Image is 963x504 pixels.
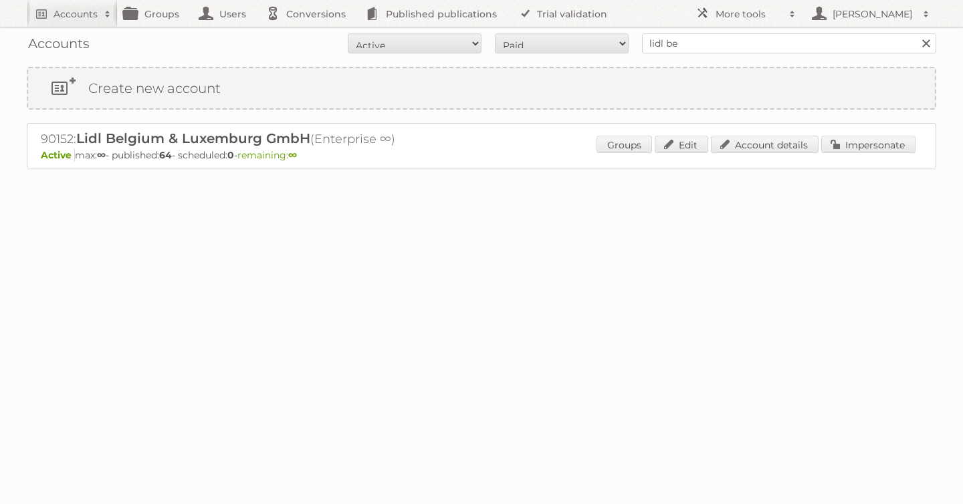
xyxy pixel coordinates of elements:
[711,136,819,153] a: Account details
[716,7,782,21] h2: More tools
[159,149,172,161] strong: 64
[288,149,297,161] strong: ∞
[53,7,98,21] h2: Accounts
[28,68,935,108] a: Create new account
[829,7,916,21] h2: [PERSON_NAME]
[655,136,708,153] a: Edit
[597,136,652,153] a: Groups
[821,136,916,153] a: Impersonate
[237,149,297,161] span: remaining:
[227,149,234,161] strong: 0
[76,130,310,146] span: Lidl Belgium & Luxemburg GmbH
[41,149,75,161] span: Active
[41,130,509,148] h2: 90152: (Enterprise ∞)
[97,149,106,161] strong: ∞
[41,149,922,161] p: max: - published: - scheduled: -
